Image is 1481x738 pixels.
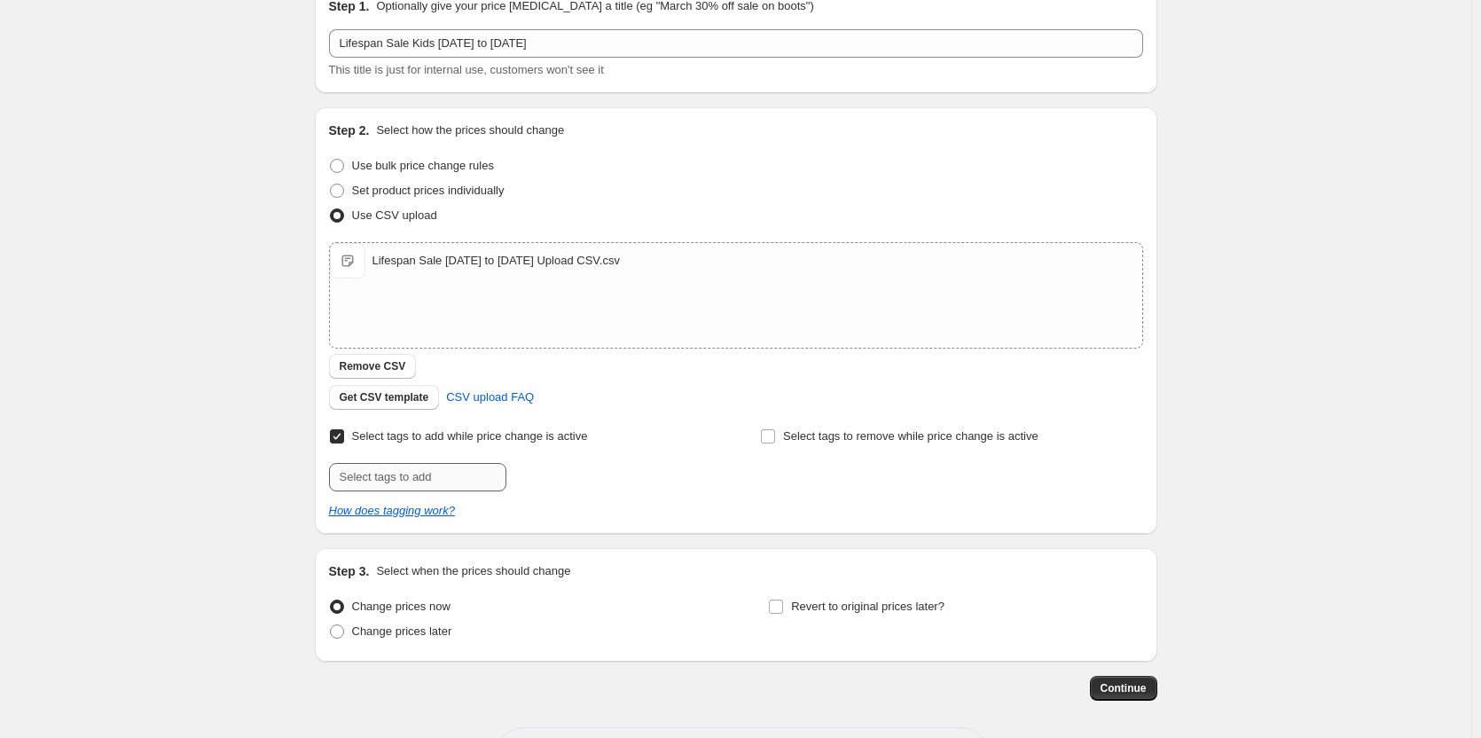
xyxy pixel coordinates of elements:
[352,184,505,197] span: Set product prices individually
[340,359,406,373] span: Remove CSV
[340,390,429,404] span: Get CSV template
[329,122,370,139] h2: Step 2.
[352,600,451,613] span: Change prices now
[352,624,452,638] span: Change prices later
[376,562,570,580] p: Select when the prices should change
[329,29,1143,58] input: 30% off holiday sale
[435,383,545,412] a: CSV upload FAQ
[352,159,494,172] span: Use bulk price change rules
[791,600,944,613] span: Revert to original prices later?
[329,354,417,379] button: Remove CSV
[783,429,1038,443] span: Select tags to remove while price change is active
[352,429,588,443] span: Select tags to add while price change is active
[1101,681,1147,695] span: Continue
[376,122,564,139] p: Select how the prices should change
[329,504,455,517] a: How does tagging work?
[1090,676,1157,701] button: Continue
[329,463,506,491] input: Select tags to add
[329,562,370,580] h2: Step 3.
[446,389,534,406] span: CSV upload FAQ
[372,252,620,270] div: Lifespan Sale [DATE] to [DATE] Upload CSV.csv
[352,208,437,222] span: Use CSV upload
[329,63,604,76] span: This title is just for internal use, customers won't see it
[329,385,440,410] button: Get CSV template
